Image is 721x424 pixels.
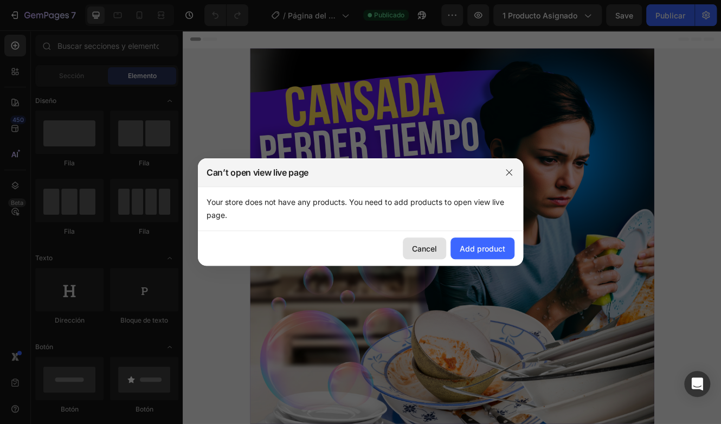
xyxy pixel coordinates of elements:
[412,243,437,254] div: Cancel
[207,166,308,179] p: Can’t open view live page
[207,196,514,222] div: Your store does not have any products. You need to add products to open view live page.
[403,237,446,259] button: Cancel
[450,237,514,259] button: Add product
[460,243,505,254] div: Add product
[684,371,710,397] div: Open Intercom Messenger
